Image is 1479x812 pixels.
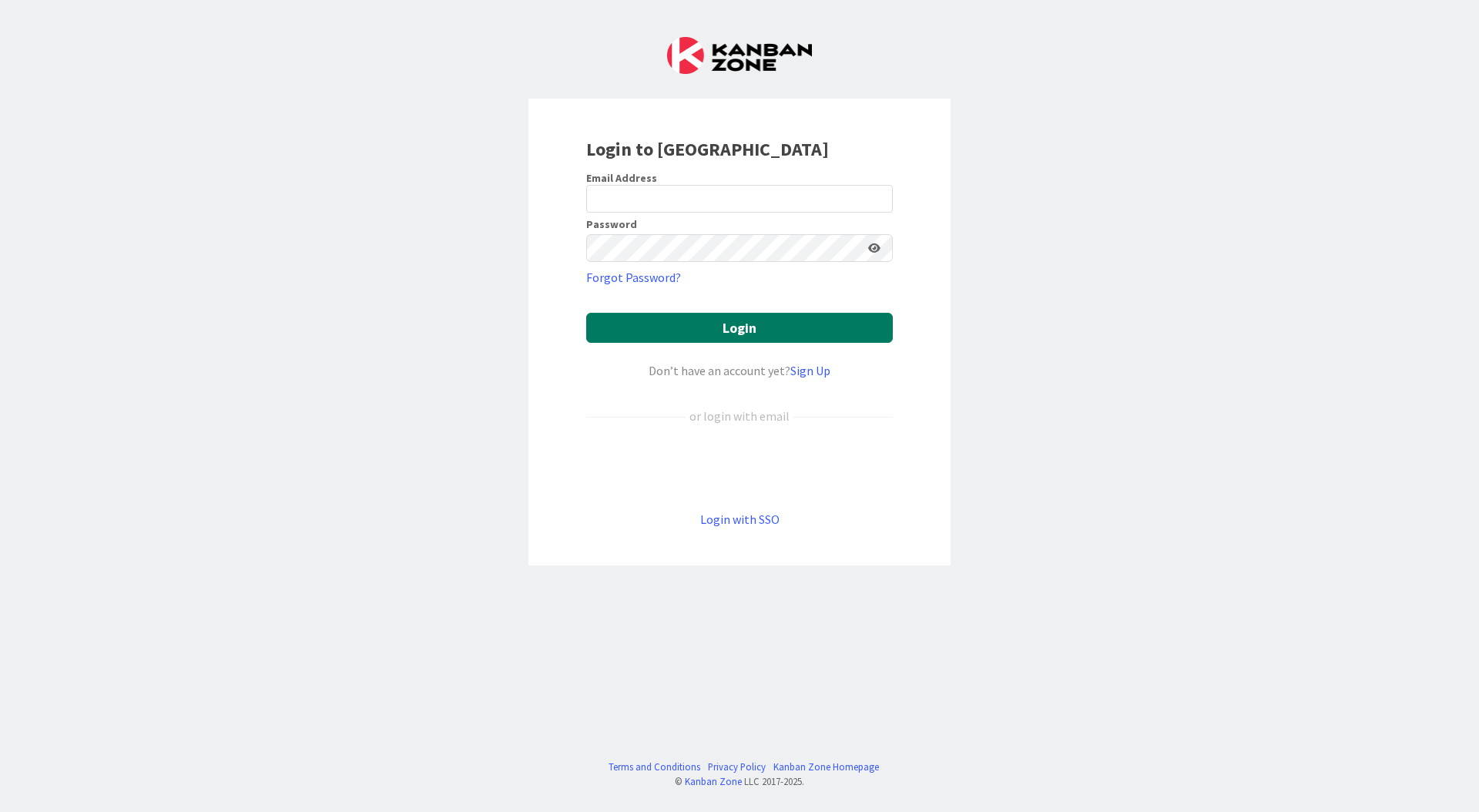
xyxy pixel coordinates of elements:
[586,171,657,185] label: Email Address
[609,760,700,774] a: Terms and Conditions
[773,760,879,774] a: Kanban Zone Homepage
[579,451,900,485] iframe: Sign in with Google Button
[685,775,742,787] a: Kanban Zone
[700,512,780,527] a: Login with SSO
[601,774,879,789] div: © LLC 2017- 2025 .
[586,137,829,161] b: Login to [GEOGRAPHIC_DATA]
[790,363,830,378] a: Sign Up
[586,268,681,287] a: Forgot Password?
[586,219,637,230] label: Password
[586,313,893,343] button: Login
[586,361,893,380] div: Don’t have an account yet?
[708,760,766,774] a: Privacy Policy
[667,37,812,74] img: Kanban Zone
[686,407,793,425] div: or login with email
